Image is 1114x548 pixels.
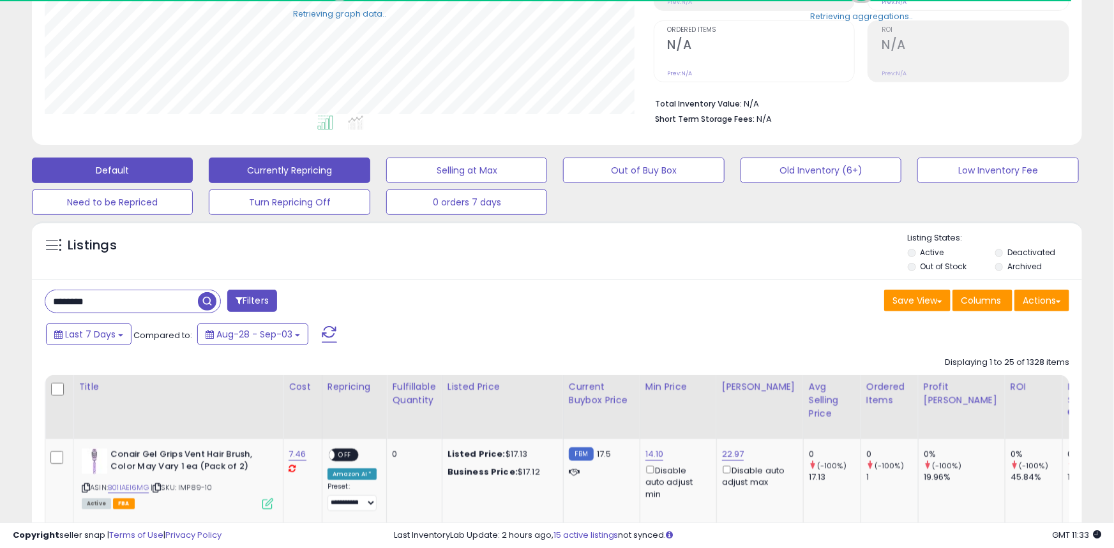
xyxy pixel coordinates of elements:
button: 0 orders 7 days [386,189,547,215]
button: Out of Buy Box [563,158,724,183]
button: Low Inventory Fee [917,158,1078,183]
button: Turn Repricing Off [209,189,370,215]
button: Selling at Max [386,158,547,183]
div: Retrieving aggregations.. [810,11,913,22]
button: Currently Repricing [209,158,370,183]
button: Need to be Repriced [32,189,193,215]
button: Old Inventory (6+) [741,158,901,183]
div: seller snap | | [13,529,222,542]
strong: Copyright [13,529,59,541]
button: Default [32,158,193,183]
div: Retrieving graph data.. [293,8,386,20]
